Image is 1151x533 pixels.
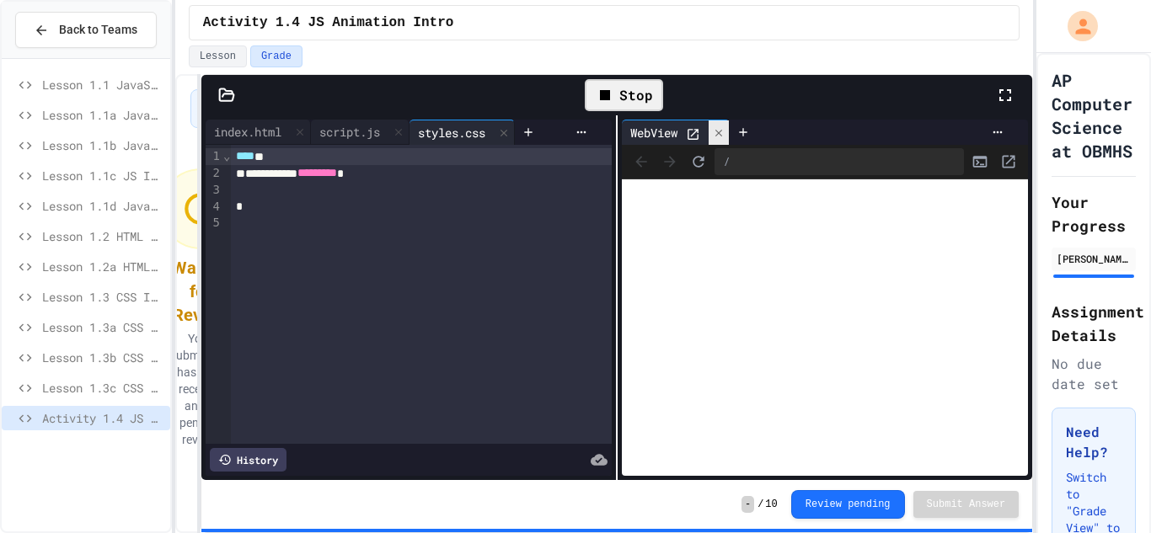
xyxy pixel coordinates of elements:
button: Console [967,149,993,174]
span: Forward [657,149,683,174]
h3: Need Help? [1066,422,1122,462]
div: My Account [1050,7,1102,45]
div: WebView [622,120,730,145]
span: Lesson 1.1b JavaScript Intro [42,136,163,154]
button: Refresh [686,149,711,174]
div: Stop [585,79,663,111]
div: index.html [206,120,311,145]
div: WebView [622,124,686,141]
div: / [715,148,964,175]
span: / [758,498,763,511]
span: Back to Teams [59,21,137,39]
button: Grade [250,45,302,67]
span: Lesson 1.3 CSS Introduction [42,288,163,306]
div: index.html [206,123,290,141]
button: Submit Answer [913,491,1020,518]
div: No due date set [1052,354,1136,394]
span: Lesson 1.3b CSS Backgrounds [42,349,163,366]
span: Activity 1.4 JS Animation Intro [42,409,163,427]
button: Lesson [189,45,247,67]
span: Lesson 1.1c JS Intro [42,167,163,184]
iframe: Web Preview [622,179,1028,477]
span: Lesson 1.2a HTML Continued [42,258,163,275]
div: script.js [311,123,388,141]
h2: Your Progress [1052,190,1136,237]
div: 5 [206,215,222,232]
span: Lesson 1.3c CSS Margins & Padding [42,379,163,397]
button: Review pending [791,490,905,519]
div: script.js [311,120,410,145]
span: - [741,496,754,513]
span: 10 [765,498,777,511]
span: Activity 1.4 JS Animation Intro [203,13,454,33]
div: [PERSON_NAME] [1057,251,1131,266]
span: Back [629,149,654,174]
span: Lesson 1.3a CSS Selectors [42,318,163,336]
div: 4 [206,199,222,216]
button: Open in new tab [996,149,1021,174]
div: styles.css [410,120,515,145]
span: Fold line [222,149,231,163]
button: Back to Teams [15,12,157,48]
span: Lesson 1.2 HTML Basics [42,227,163,245]
span: Submit Answer [927,498,1006,511]
div: 2 [206,165,222,182]
div: styles.css [410,124,494,141]
span: Lesson 1.1 JavaScript Intro [42,76,163,93]
span: Lesson 1.1a JavaScript Intro [42,106,163,124]
span: Lesson 1.1d JavaScript [42,197,163,215]
div: 1 [206,148,222,165]
h2: Assignment Details [1052,300,1136,347]
div: History [210,448,286,472]
h1: AP Computer Science at OBMHS [1052,68,1136,163]
div: 3 [206,182,222,199]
